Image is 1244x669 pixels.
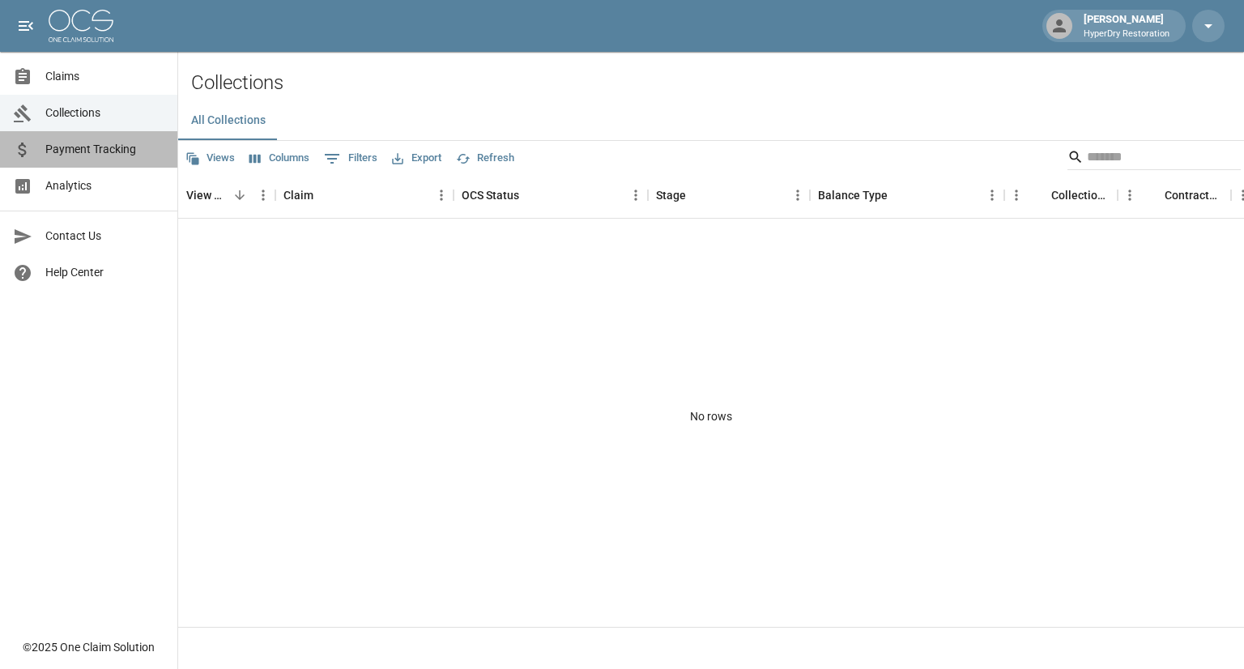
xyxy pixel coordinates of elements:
[462,173,519,218] div: OCS Status
[181,146,239,171] button: Views
[45,68,164,85] span: Claims
[1118,183,1142,207] button: Menu
[275,173,454,218] div: Claim
[23,639,155,655] div: © 2025 One Claim Solution
[320,146,381,172] button: Show filters
[178,219,1244,615] div: No rows
[313,184,336,207] button: Sort
[980,183,1004,207] button: Menu
[1142,184,1165,207] button: Sort
[178,173,275,218] div: View Collection
[388,146,445,171] button: Export
[45,264,164,281] span: Help Center
[1004,183,1029,207] button: Menu
[245,146,313,171] button: Select columns
[624,183,648,207] button: Menu
[251,183,275,207] button: Menu
[1067,144,1241,173] div: Search
[228,184,251,207] button: Sort
[656,173,686,218] div: Stage
[45,228,164,245] span: Contact Us
[429,183,454,207] button: Menu
[45,104,164,121] span: Collections
[178,101,1244,140] div: dynamic tabs
[1051,173,1110,218] div: Collections Fee
[49,10,113,42] img: ocs-logo-white-transparent.png
[454,173,648,218] div: OCS Status
[1118,173,1231,218] div: Contractor Amount
[1004,173,1118,218] div: Collections Fee
[810,173,1004,218] div: Balance Type
[1084,28,1169,41] p: HyperDry Restoration
[452,146,518,171] button: Refresh
[648,173,810,218] div: Stage
[186,173,228,218] div: View Collection
[283,173,313,218] div: Claim
[1165,173,1223,218] div: Contractor Amount
[10,10,42,42] button: open drawer
[818,173,888,218] div: Balance Type
[686,184,709,207] button: Sort
[519,184,542,207] button: Sort
[786,183,810,207] button: Menu
[191,71,1244,95] h2: Collections
[888,184,910,207] button: Sort
[1029,184,1051,207] button: Sort
[45,141,164,158] span: Payment Tracking
[178,101,279,140] button: All Collections
[45,177,164,194] span: Analytics
[1077,11,1176,40] div: [PERSON_NAME]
